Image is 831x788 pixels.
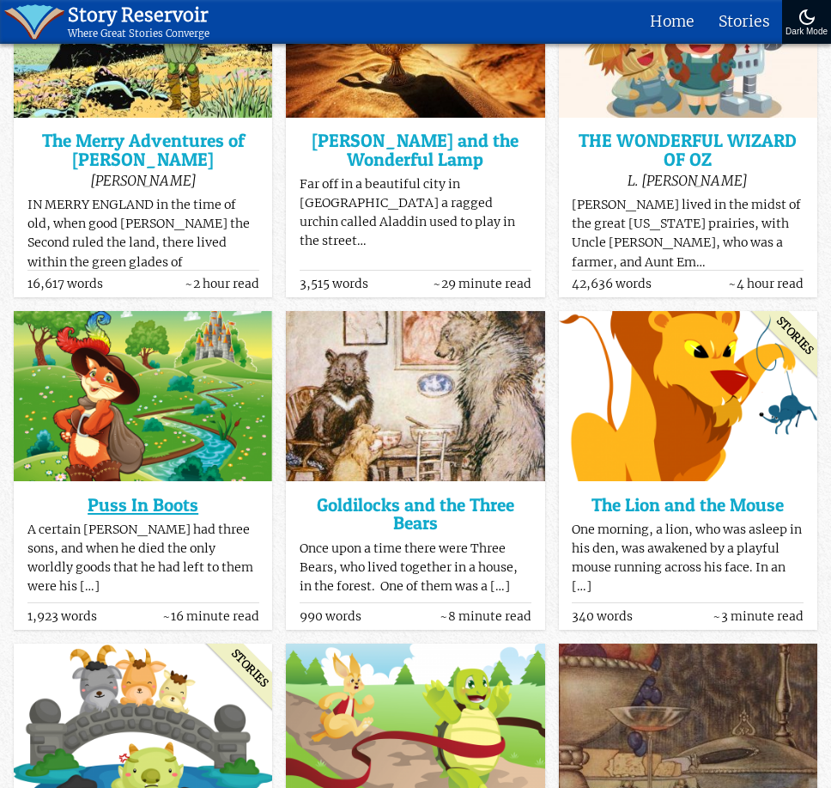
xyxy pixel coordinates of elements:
img: The Lion and the Mouse [559,311,817,481]
span: 3,515 words [300,278,368,290]
p: Far off in a beautiful city in [GEOGRAPHIC_DATA] a ragged urchin called Aladdin used to play in t... [300,174,531,250]
span: 42,636 words [572,278,652,290]
span: 1,923 words [27,610,97,623]
span: ~16 minute read [162,610,259,623]
div: L. [PERSON_NAME] [572,172,804,189]
span: 990 words [300,610,361,623]
div: [PERSON_NAME] [27,172,259,189]
a: THE WONDERFUL WIZARD OF OZ [572,131,804,168]
span: 340 words [572,610,633,623]
span: ~2 hour read [185,278,259,290]
a: Goldilocks and the Three Bears [300,496,531,533]
a: The Lion and the Mouse [572,496,804,514]
p: [PERSON_NAME] lived in the midst of the great [US_STATE] prairies, with Uncle [PERSON_NAME], who ... [572,195,804,271]
span: ~3 minute read [713,610,804,623]
p: One morning, a lion, who was asleep in his den, was awakened by a playful mouse running across hi... [572,520,804,596]
img: Puss In Boots [14,311,272,481]
div: Where Great Stories Converge [68,27,209,40]
p: IN MERRY ENGLAND in the time of old, when good [PERSON_NAME] the Second ruled the land, there liv... [27,195,259,347]
img: Turn On Dark Mode [797,7,817,27]
a: [PERSON_NAME] and the Wonderful Lamp [300,131,531,168]
div: Dark Mode [786,27,828,37]
div: Story Reservoir [68,4,209,27]
span: ~4 hour read [728,278,804,290]
p: Once upon a time there were Three Bears, who lived together in a house, in the forest. One of the... [300,539,531,596]
span: ~29 minute read [433,278,531,290]
p: A certain [PERSON_NAME] had three sons, and when he died the only worldly goods that he had left ... [27,520,259,596]
a: Puss In Boots [27,496,259,514]
span: ~8 minute read [440,610,531,623]
a: The Merry Adventures of [PERSON_NAME] [27,131,259,168]
img: Goldilocks and the Three Bears [286,311,544,481]
span: 16,617 words [27,278,103,290]
img: icon of book with waver spilling out. [4,4,65,40]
